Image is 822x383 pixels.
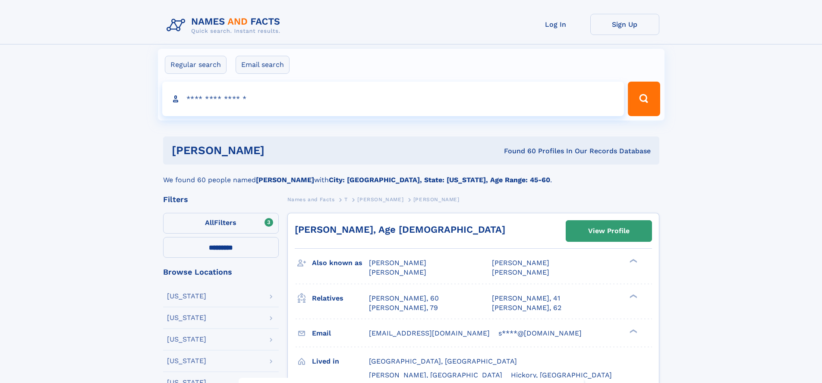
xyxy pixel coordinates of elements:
[369,303,438,313] a: [PERSON_NAME], 79
[357,196,403,203] span: [PERSON_NAME]
[628,82,660,116] button: Search Button
[163,196,279,203] div: Filters
[627,328,638,334] div: ❯
[369,357,517,365] span: [GEOGRAPHIC_DATA], [GEOGRAPHIC_DATA]
[167,358,206,364] div: [US_STATE]
[312,291,369,306] h3: Relatives
[492,259,549,267] span: [PERSON_NAME]
[492,294,560,303] a: [PERSON_NAME], 41
[588,221,630,241] div: View Profile
[312,256,369,270] h3: Also known as
[163,165,659,185] div: We found 60 people named with .
[163,268,279,276] div: Browse Locations
[287,194,335,205] a: Names and Facts
[165,56,227,74] label: Regular search
[384,146,651,156] div: Found 60 Profiles In Our Records Database
[369,259,426,267] span: [PERSON_NAME]
[329,176,550,184] b: City: [GEOGRAPHIC_DATA], State: [US_STATE], Age Range: 45-60
[492,268,549,276] span: [PERSON_NAME]
[357,194,403,205] a: [PERSON_NAME]
[511,371,612,379] span: Hickory, [GEOGRAPHIC_DATA]
[492,303,561,313] a: [PERSON_NAME], 62
[344,196,348,203] span: T
[627,293,638,299] div: ❯
[167,314,206,321] div: [US_STATE]
[172,145,384,156] h1: [PERSON_NAME]
[295,224,505,235] a: [PERSON_NAME], Age [DEMOGRAPHIC_DATA]
[162,82,624,116] input: search input
[167,293,206,300] div: [US_STATE]
[521,14,590,35] a: Log In
[167,336,206,343] div: [US_STATE]
[369,329,490,337] span: [EMAIL_ADDRESS][DOMAIN_NAME]
[590,14,659,35] a: Sign Up
[236,56,290,74] label: Email search
[312,326,369,341] h3: Email
[369,294,439,303] a: [PERSON_NAME], 60
[627,258,638,264] div: ❯
[256,176,314,184] b: [PERSON_NAME]
[163,213,279,234] label: Filters
[344,194,348,205] a: T
[369,268,426,276] span: [PERSON_NAME]
[369,371,502,379] span: [PERSON_NAME], [GEOGRAPHIC_DATA]
[566,221,652,241] a: View Profile
[205,218,214,227] span: All
[312,354,369,369] h3: Lived in
[163,14,287,37] img: Logo Names and Facts
[413,196,460,203] span: [PERSON_NAME]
